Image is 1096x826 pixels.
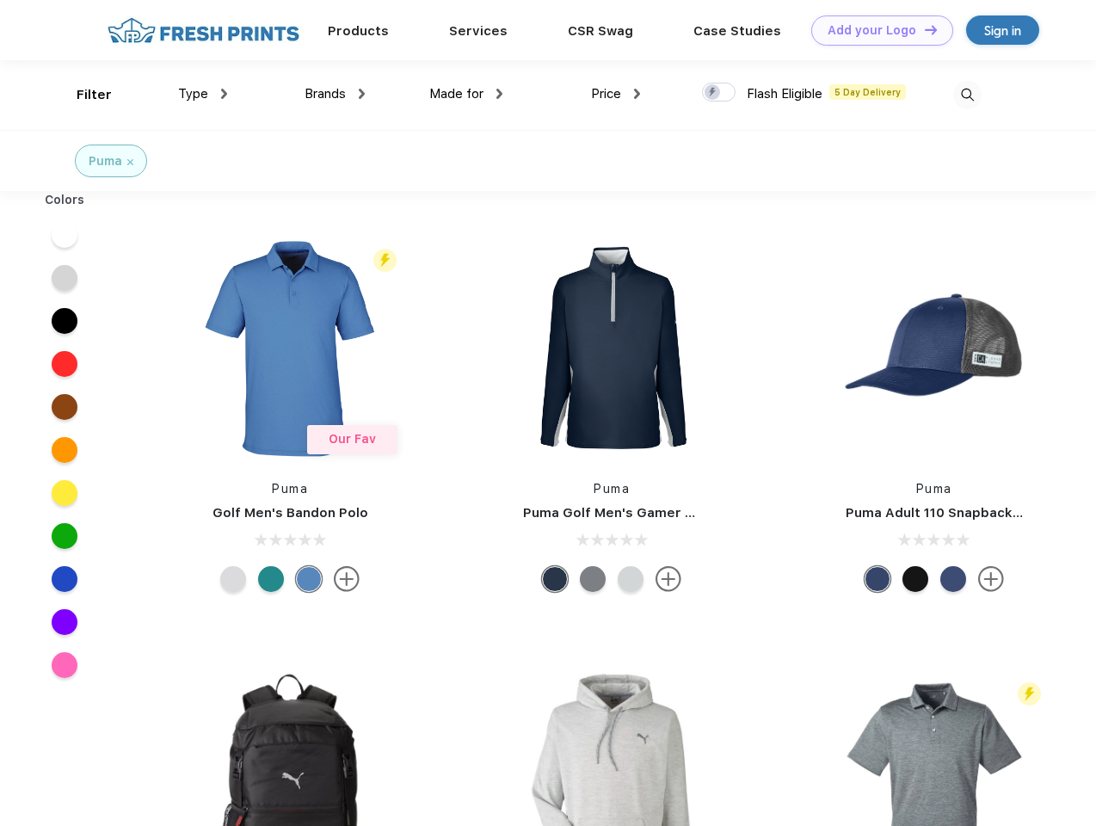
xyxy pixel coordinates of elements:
div: Green Lagoon [258,566,284,592]
span: Flash Eligible [747,86,822,102]
img: dropdown.png [221,89,227,99]
img: dropdown.png [496,89,502,99]
img: more.svg [978,566,1004,592]
a: Puma Golf Men's Gamer Golf Quarter-Zip [523,505,795,521]
a: Golf Men's Bandon Polo [212,505,368,521]
img: dropdown.png [634,89,640,99]
div: Add your Logo [828,23,916,38]
a: Services [449,23,508,39]
img: DT [925,25,937,34]
div: Sign in [984,21,1021,40]
div: Peacoat Qut Shd [940,566,966,592]
div: Pma Blk with Pma Blk [902,566,928,592]
span: Our Fav [329,432,376,446]
span: Made for [429,86,483,102]
div: Navy Blazer [542,566,568,592]
img: flash_active_toggle.svg [373,249,397,272]
img: more.svg [656,566,681,592]
a: Puma [272,482,308,496]
span: 5 Day Delivery [829,84,906,100]
img: func=resize&h=266 [497,234,726,463]
span: Type [178,86,208,102]
img: filter_cancel.svg [127,159,133,165]
div: Lake Blue [296,566,322,592]
img: dropdown.png [359,89,365,99]
img: func=resize&h=266 [820,234,1049,463]
div: Filter [77,85,112,105]
div: Peacoat with Qut Shd [865,566,890,592]
div: High Rise [618,566,643,592]
a: Puma [916,482,952,496]
span: Brands [305,86,346,102]
div: Quiet Shade [580,566,606,592]
a: Products [328,23,389,39]
a: Sign in [966,15,1039,45]
div: Colors [32,191,98,209]
img: flash_active_toggle.svg [1018,682,1041,706]
img: desktop_search.svg [953,81,982,109]
div: Puma [89,152,122,170]
span: Price [591,86,621,102]
img: fo%20logo%202.webp [102,15,305,46]
img: func=resize&h=266 [175,234,404,463]
img: more.svg [334,566,360,592]
div: High Rise [220,566,246,592]
a: Puma [594,482,630,496]
a: CSR Swag [568,23,633,39]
